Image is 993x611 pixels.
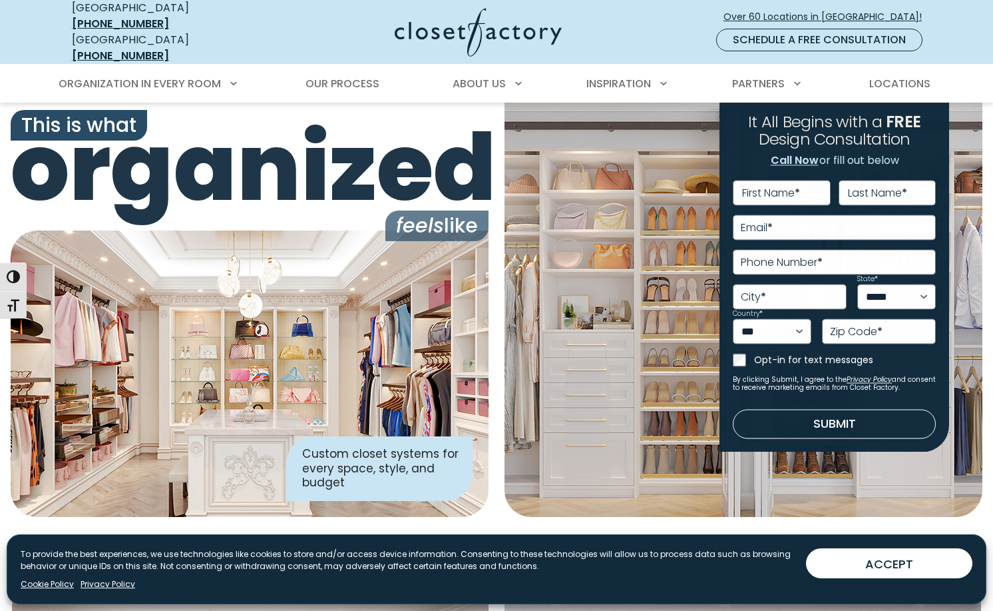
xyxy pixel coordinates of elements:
[453,76,506,91] span: About Us
[49,65,944,103] nav: Primary Menu
[396,211,444,240] i: feels
[732,76,785,91] span: Partners
[11,231,489,517] img: Closet Factory designed closet
[59,76,221,91] span: Organization in Every Room
[305,76,379,91] span: Our Process
[72,16,169,31] a: [PHONE_NUMBER]
[806,548,972,578] button: ACCEPT
[21,578,74,590] a: Cookie Policy
[286,436,473,501] div: Custom closet systems for every space, style, and budget
[723,10,932,24] span: Over 60 Locations in [GEOGRAPHIC_DATA]!
[586,76,651,91] span: Inspiration
[81,578,135,590] a: Privacy Policy
[385,211,489,241] span: like
[72,32,265,64] div: [GEOGRAPHIC_DATA]
[716,29,922,51] a: Schedule a Free Consultation
[72,48,169,63] a: [PHONE_NUMBER]
[723,5,933,29] a: Over 60 Locations in [GEOGRAPHIC_DATA]!
[11,121,489,214] span: organized
[869,76,930,91] span: Locations
[21,548,795,572] p: To provide the best experiences, we use technologies like cookies to store and/or access device i...
[395,8,562,57] img: Closet Factory Logo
